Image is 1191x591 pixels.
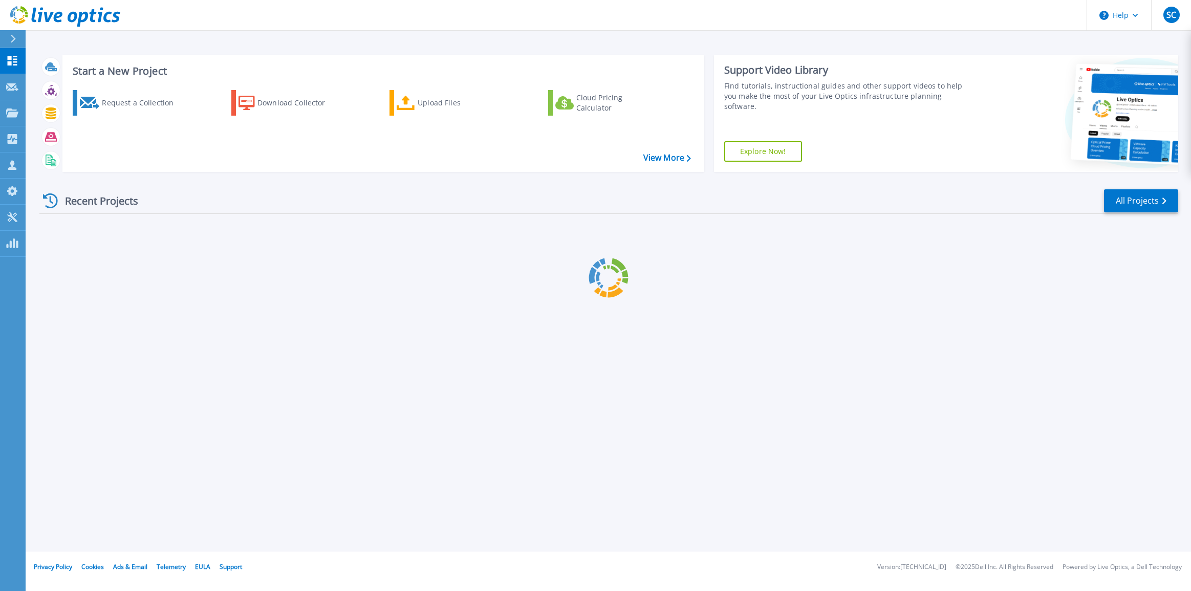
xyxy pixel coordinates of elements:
div: Download Collector [257,93,339,113]
a: Ads & Email [113,562,147,571]
a: Cookies [81,562,104,571]
span: SC [1166,11,1176,19]
h3: Start a New Project [73,65,690,77]
div: Recent Projects [39,188,152,213]
a: EULA [195,562,210,571]
a: All Projects [1104,189,1178,212]
a: Request a Collection [73,90,187,116]
li: Powered by Live Optics, a Dell Technology [1063,564,1182,571]
a: Telemetry [157,562,186,571]
a: Download Collector [231,90,345,116]
li: Version: [TECHNICAL_ID] [877,564,946,571]
a: Privacy Policy [34,562,72,571]
a: Explore Now! [724,141,802,162]
a: Support [220,562,242,571]
a: Cloud Pricing Calculator [548,90,662,116]
div: Cloud Pricing Calculator [576,93,658,113]
div: Request a Collection [102,93,184,113]
div: Support Video Library [724,63,963,77]
a: View More [643,153,691,163]
li: © 2025 Dell Inc. All Rights Reserved [956,564,1053,571]
div: Upload Files [418,93,500,113]
a: Upload Files [389,90,504,116]
div: Find tutorials, instructional guides and other support videos to help you make the most of your L... [724,81,963,112]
